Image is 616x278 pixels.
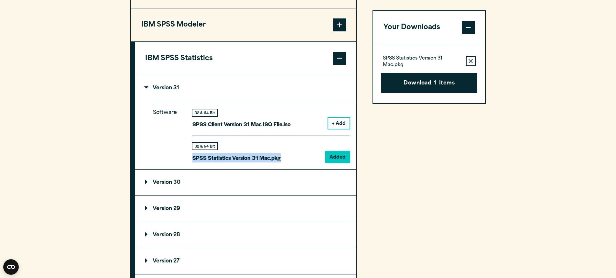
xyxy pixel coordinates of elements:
[135,248,356,274] summary: Version 27
[145,180,180,185] p: Version 30
[383,55,461,68] p: SPSS Statistics Version 31 Mac.pkg
[153,108,182,157] p: Software
[145,85,179,91] p: Version 31
[145,259,179,264] p: Version 27
[192,109,217,116] div: 32 & 64 Bit
[326,151,350,162] button: Added
[135,170,356,195] summary: Version 30
[373,11,485,44] button: Your Downloads
[434,79,436,88] span: 1
[135,222,356,248] summary: Version 28
[145,206,180,211] p: Version 29
[145,232,180,238] p: Version 28
[328,118,350,129] button: + Add
[192,143,217,150] div: 32 & 64 Bit
[381,73,477,93] button: Download1Items
[135,42,356,75] button: IBM SPSS Statistics
[3,259,19,275] button: Open CMP widget
[135,75,356,101] summary: Version 31
[373,44,485,103] div: Your Downloads
[192,119,291,129] p: SPSS Client Version 31 Mac ISO File.iso
[131,8,356,41] button: IBM SPSS Modeler
[192,153,281,162] p: SPSS Statistics Version 31 Mac.pkg
[135,196,356,222] summary: Version 29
